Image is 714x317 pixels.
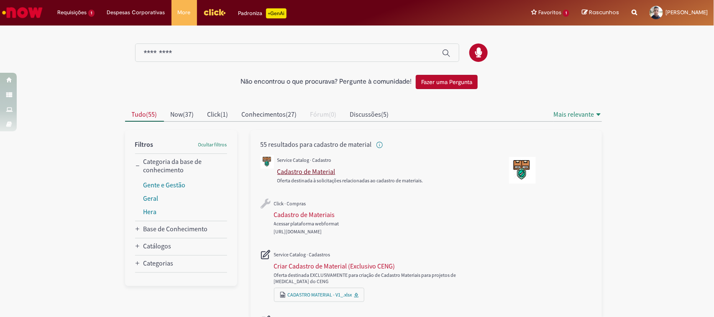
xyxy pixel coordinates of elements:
button: Fazer uma Pergunta [416,75,478,89]
span: Favoritos [538,8,561,17]
p: +GenAi [266,8,287,18]
img: click_logo_yellow_360x200.png [203,6,226,18]
img: ServiceNow [1,4,44,21]
span: [PERSON_NAME] [665,9,708,16]
span: Rascunhos [589,8,619,16]
span: 1 [88,10,95,17]
span: Requisições [57,8,87,17]
span: Despesas Corporativas [107,8,165,17]
span: 1 [563,10,569,17]
a: Rascunhos [582,9,619,17]
span: More [178,8,191,17]
div: Padroniza [238,8,287,18]
h2: Não encontrou o que procurava? Pergunte à comunidade! [241,78,412,86]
